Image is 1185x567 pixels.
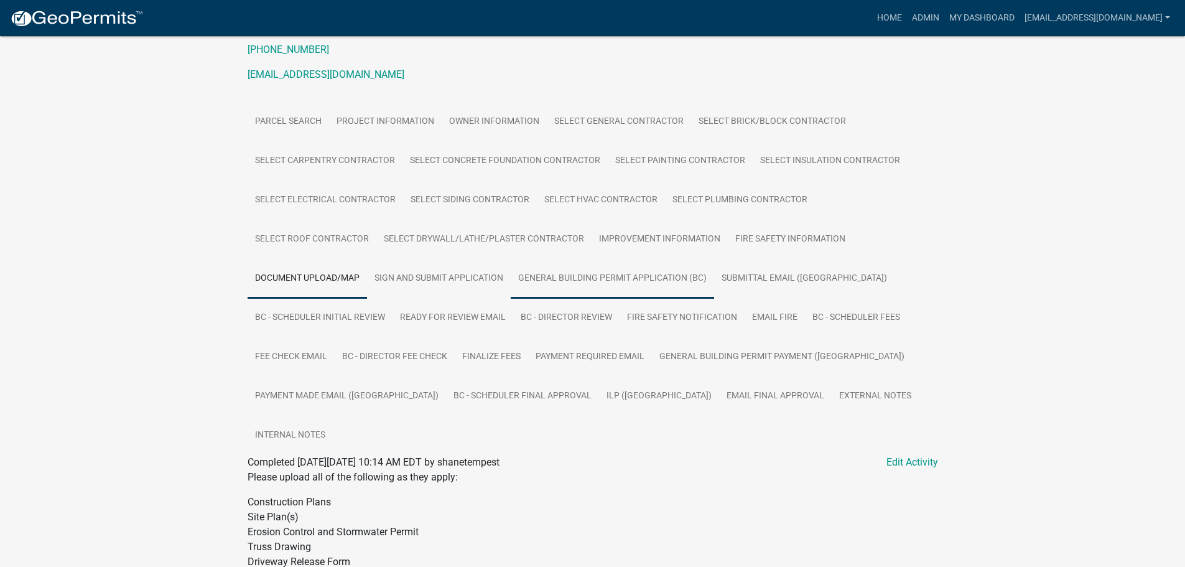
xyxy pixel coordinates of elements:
a: Payment Required Email [528,337,652,377]
a: Admin [907,6,944,30]
a: Project Information [329,102,442,142]
a: Ready for Review Email [393,298,513,338]
a: Improvement Information [592,220,728,260]
a: BC - Scheduler Final Approval [446,377,599,416]
a: Select Insulation contractor [753,141,908,181]
span: Completed [DATE][DATE] 10:14 AM EDT by shanetempest [248,456,500,468]
a: Submittal Email ([GEOGRAPHIC_DATA]) [714,259,895,299]
a: Select Roof contractor [248,220,376,260]
a: Home [872,6,907,30]
a: External Notes [832,377,919,416]
a: Internal Notes [248,416,333,456]
a: General Building Permit Payment ([GEOGRAPHIC_DATA]) [652,337,912,377]
a: BC - Director Fee Check [335,337,455,377]
a: Parcel search [248,102,329,142]
a: General Building Permit Application (BC) [511,259,714,299]
a: Email Fire [745,298,805,338]
p: Please upload all of the following as they apply: [248,470,938,485]
a: BC - Director Review [513,298,620,338]
a: Owner Information [442,102,547,142]
a: Sign and Submit Application [367,259,511,299]
a: BC - Scheduler Fees [805,298,908,338]
a: Select Drywall/Lathe/Plaster contractor [376,220,592,260]
a: Document Upload/Map [248,259,367,299]
a: Select Plumbing contractor [665,180,815,220]
a: Select Electrical contractor [248,180,403,220]
a: ILP ([GEOGRAPHIC_DATA]) [599,377,719,416]
a: Finalize Fees [455,337,528,377]
a: My Dashboard [944,6,1020,30]
a: Fee Check Email [248,337,335,377]
a: Select Carpentry contractor [248,141,402,181]
a: [EMAIL_ADDRESS][DOMAIN_NAME] [1020,6,1175,30]
a: Email Final Approval [719,377,832,416]
a: BC - Scheduler Initial Review [248,298,393,338]
a: Select General Contractor [547,102,691,142]
a: Select HVAC Contractor [537,180,665,220]
a: [PHONE_NUMBER] [248,44,329,55]
a: Payment Made Email ([GEOGRAPHIC_DATA]) [248,377,446,416]
a: Select Concrete Foundation contractor [402,141,608,181]
a: Select Siding contractor [403,180,537,220]
a: Select Brick/Block Contractor [691,102,853,142]
a: Fire Safety Information [728,220,853,260]
a: Fire Safety Notification [620,298,745,338]
a: [EMAIL_ADDRESS][DOMAIN_NAME] [248,68,404,80]
a: Select Painting contractor [608,141,753,181]
a: Edit Activity [886,455,938,470]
